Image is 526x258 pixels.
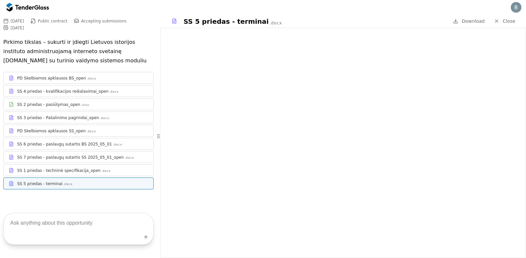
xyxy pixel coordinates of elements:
div: .docx [100,116,109,120]
div: SS 5 priedas - terminai [184,17,269,26]
a: PD Skelbiamos apklausos BS_open.docx [3,72,154,84]
div: PD Skelbiamos apklausos BS_open [17,76,86,81]
a: PD Skelbiamos apklausos SS_open.docx [3,125,154,137]
a: SS 4 priedas - kvalifikacijos reikalavimai_open.docx [3,85,154,97]
a: SS 1 priedas - techninė specifikacija_open.docx [3,164,154,176]
span: Accepting submissions [81,19,127,23]
span: Public contract [38,19,67,23]
a: SS 5 priedas - terminai.docx [3,177,154,189]
div: SS 5 priedas - terminai [17,181,62,186]
span: Close [503,18,515,24]
a: Close [490,17,519,25]
a: Download [451,17,487,25]
div: .docx [125,156,134,160]
div: .xlsx [81,103,89,107]
div: .docx [87,129,96,134]
div: .docx [63,182,73,186]
div: SS 3 priedas - Pašalinimo pagrindai_open [17,115,99,120]
div: .docx [269,20,282,26]
div: SS 7 priedas - paslaugų sutartis SS 2025_05_01_open [17,155,124,160]
a: SS 3 priedas - Pašalinimo pagrindai_open.docx [3,112,154,123]
div: .docx [101,169,111,173]
div: [DATE] [11,19,24,23]
p: Pirkimo tikslas – sukurti ir įdiegti Lietuvos istorijos instituto administruojamą interneto sveta... [3,38,154,65]
div: .docx [87,77,96,81]
span: Download [462,18,485,24]
a: SS 2 priedas - pasiūlymas_open.xlsx [3,98,154,110]
div: SS 6 priedas - paslaugų sutartis BS 2025_05_01 [17,142,112,147]
a: SS 7 priedas - paslaugų sutartis SS 2025_05_01_open.docx [3,151,154,163]
a: SS 6 priedas - paslaugų sutartis BS 2025_05_01.docx [3,138,154,150]
div: SS 2 priedas - pasiūlymas_open [17,102,80,107]
div: PD Skelbiamos apklausos SS_open [17,128,86,134]
div: [DATE] [11,26,24,30]
div: SS 1 priedas - techninė specifikacija_open [17,168,100,173]
div: .docx [113,143,122,147]
div: SS 4 priedas - kvalifikacijos reikalavimai_open [17,89,108,94]
div: .docx [109,90,119,94]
